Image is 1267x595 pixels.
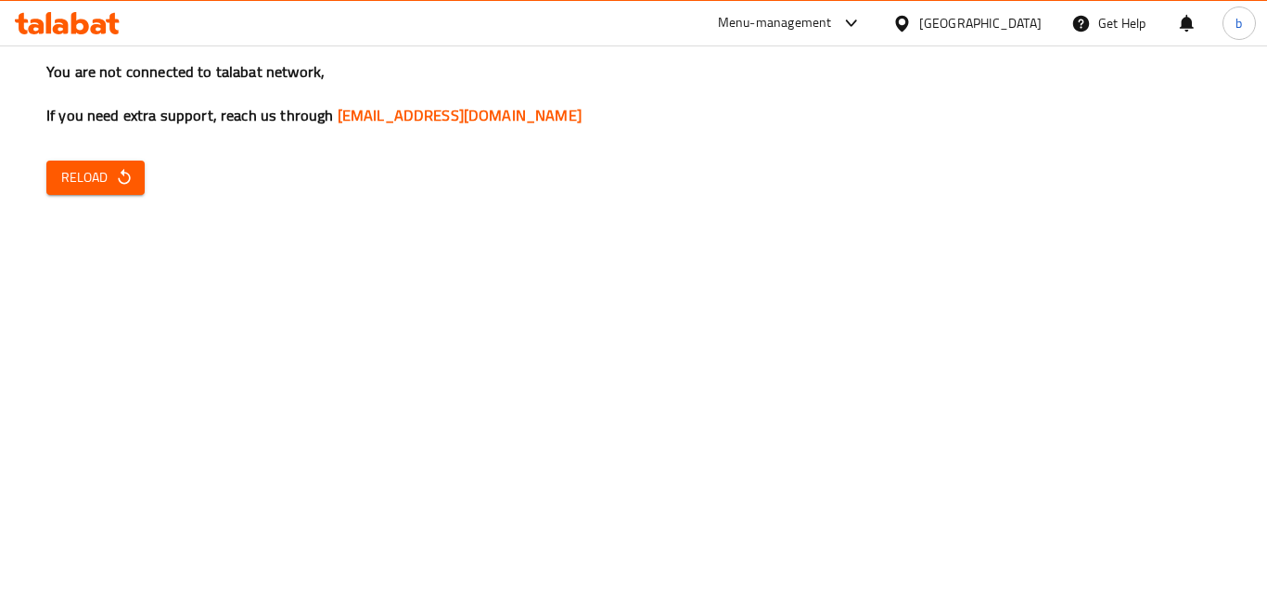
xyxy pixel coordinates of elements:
[46,61,1221,126] h3: You are not connected to talabat network, If you need extra support, reach us through
[338,101,582,129] a: [EMAIL_ADDRESS][DOMAIN_NAME]
[46,161,145,195] button: Reload
[1235,13,1242,33] span: b
[718,12,832,34] div: Menu-management
[919,13,1042,33] div: [GEOGRAPHIC_DATA]
[61,166,130,189] span: Reload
